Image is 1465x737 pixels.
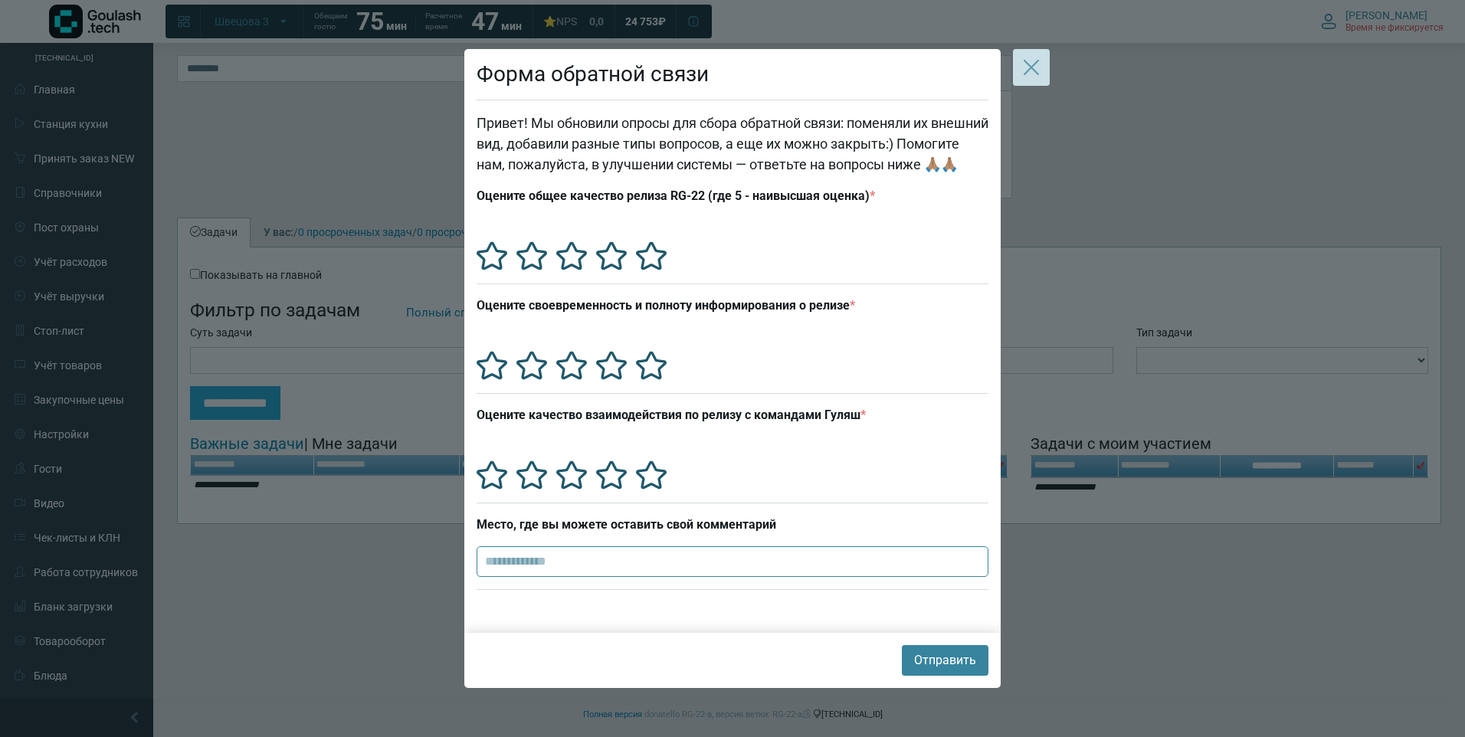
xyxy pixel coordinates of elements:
[477,406,988,437] p: Оцените качество взаимодействия по релизу с командами Гуляш
[477,61,988,87] h2: Форма обратной связи
[477,296,988,327] p: Оцените своевременность и полноту информирования о релизе
[914,652,976,669] span: Отправить
[477,187,988,218] p: Оцените общее качество релиза RG-22 (где 5 - наивысшая оценка)
[477,113,988,187] p: Привет! Мы обновили опросы для сбора обратной связи: поменяли их внешний вид, добавили разные тип...
[477,516,988,546] p: Место, где вы можете оставить свой комментарий
[902,645,988,676] button: Отправить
